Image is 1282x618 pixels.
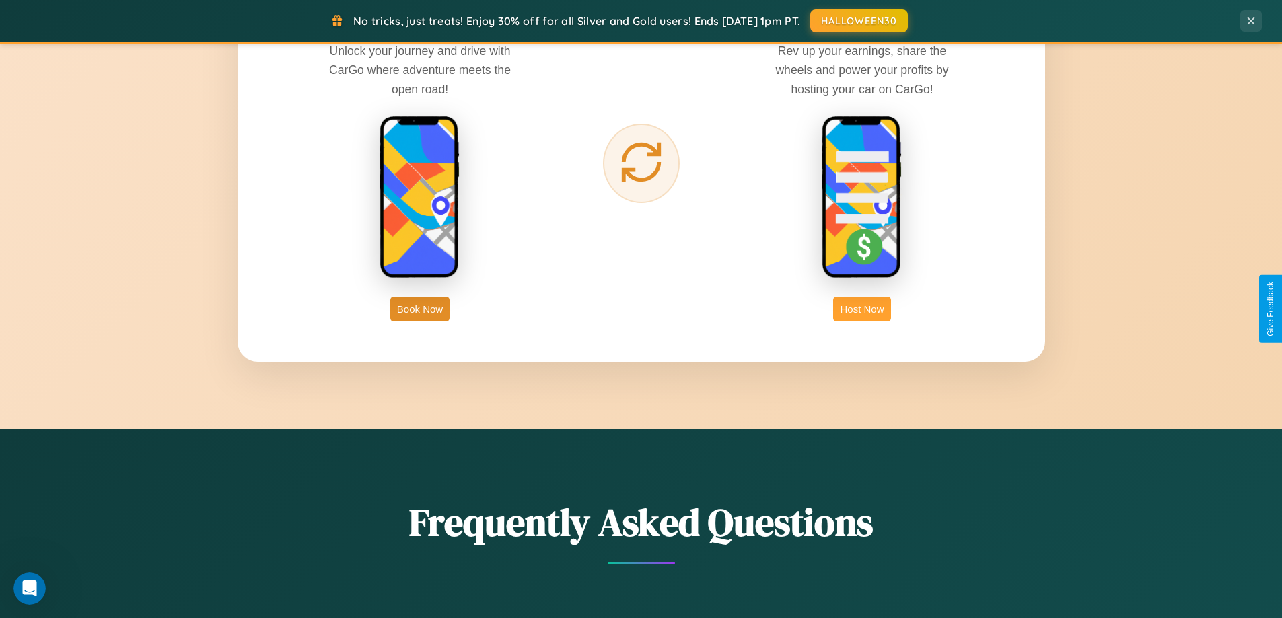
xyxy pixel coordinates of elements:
[319,42,521,98] p: Unlock your journey and drive with CarGo where adventure meets the open road!
[822,116,902,280] img: host phone
[353,14,800,28] span: No tricks, just treats! Enjoy 30% off for all Silver and Gold users! Ends [DATE] 1pm PT.
[13,572,46,605] iframe: Intercom live chat
[810,9,908,32] button: HALLOWEEN30
[1266,282,1275,336] div: Give Feedback
[390,297,450,321] button: Book Now
[833,297,890,321] button: Host Now
[380,116,460,280] img: rent phone
[761,42,963,98] p: Rev up your earnings, share the wheels and power your profits by hosting your car on CarGo!
[238,496,1045,548] h2: Frequently Asked Questions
